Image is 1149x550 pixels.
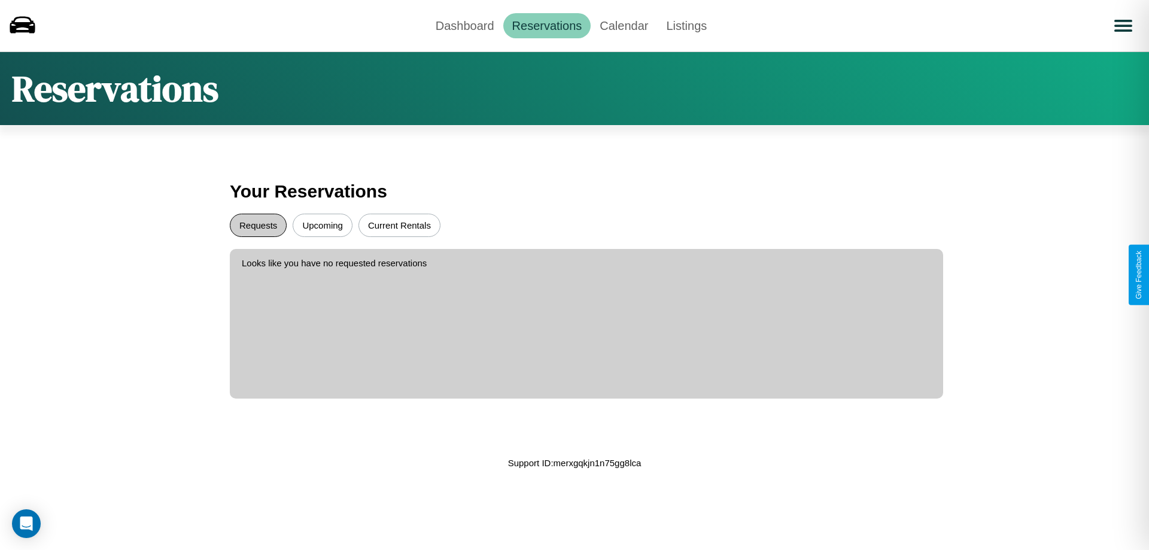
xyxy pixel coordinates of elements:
[293,214,352,237] button: Upcoming
[657,13,716,38] a: Listings
[12,64,218,113] h1: Reservations
[1135,251,1143,299] div: Give Feedback
[230,214,287,237] button: Requests
[358,214,440,237] button: Current Rentals
[230,175,919,208] h3: Your Reservations
[1107,9,1140,42] button: Open menu
[12,509,41,538] div: Open Intercom Messenger
[508,455,642,471] p: Support ID: merxgqkjn1n75gg8lca
[503,13,591,38] a: Reservations
[242,255,931,271] p: Looks like you have no requested reservations
[427,13,503,38] a: Dashboard
[591,13,657,38] a: Calendar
